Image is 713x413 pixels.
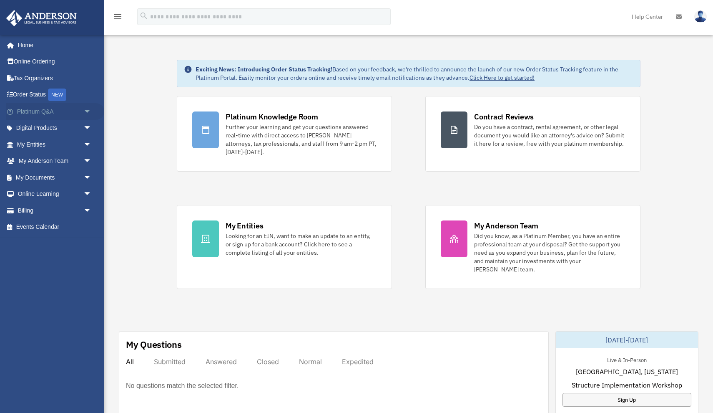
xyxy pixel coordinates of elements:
[425,96,640,172] a: Contract Reviews Do you have a contract, rental agreement, or other legal document you would like...
[126,357,134,366] div: All
[6,103,104,120] a: Platinum Q&Aarrow_drop_down
[126,338,182,351] div: My Questions
[562,393,692,407] a: Sign Up
[299,357,322,366] div: Normal
[83,120,100,137] span: arrow_drop_down
[154,357,186,366] div: Submitted
[6,120,104,137] a: Digital Productsarrow_drop_down
[226,123,377,156] div: Further your learning and get your questions answered real-time with direct access to [PERSON_NAM...
[177,205,392,289] a: My Entities Looking for an EIN, want to make an update to an entity, or sign up for a bank accoun...
[226,232,377,257] div: Looking for an EIN, want to make an update to an entity, or sign up for a bank account? Click her...
[342,357,374,366] div: Expedited
[83,169,100,186] span: arrow_drop_down
[206,357,237,366] div: Answered
[139,11,148,20] i: search
[556,332,698,348] div: [DATE]-[DATE]
[113,12,123,22] i: menu
[694,10,707,23] img: User Pic
[425,205,640,289] a: My Anderson Team Did you know, as a Platinum Member, you have an entire professional team at your...
[474,220,538,231] div: My Anderson Team
[6,86,104,104] a: Order StatusNEW
[83,202,100,219] span: arrow_drop_down
[83,186,100,203] span: arrow_drop_down
[6,53,104,70] a: Online Ordering
[572,380,682,390] span: Structure Implementation Workshop
[6,70,104,86] a: Tax Organizers
[113,15,123,22] a: menu
[226,111,318,122] div: Platinum Knowledge Room
[196,65,633,82] div: Based on your feedback, we're thrilled to announce the launch of our new Order Status Tracking fe...
[226,220,263,231] div: My Entities
[4,10,79,26] img: Anderson Advisors Platinum Portal
[83,136,100,153] span: arrow_drop_down
[6,153,104,170] a: My Anderson Teamarrow_drop_down
[600,355,653,364] div: Live & In-Person
[576,367,678,377] span: [GEOGRAPHIC_DATA], [US_STATE]
[474,232,625,274] div: Did you know, as a Platinum Member, you have an entire professional team at your disposal? Get th...
[474,123,625,148] div: Do you have a contract, rental agreement, or other legal document you would like an attorney's ad...
[6,136,104,153] a: My Entitiesarrow_drop_down
[83,153,100,170] span: arrow_drop_down
[126,380,239,392] p: No questions match the selected filter.
[177,96,392,172] a: Platinum Knowledge Room Further your learning and get your questions answered real-time with dire...
[6,169,104,186] a: My Documentsarrow_drop_down
[196,66,332,73] strong: Exciting News: Introducing Order Status Tracking!
[6,186,104,203] a: Online Learningarrow_drop_down
[257,357,279,366] div: Closed
[469,74,535,81] a: Click Here to get started!
[6,202,104,219] a: Billingarrow_drop_down
[83,103,100,120] span: arrow_drop_down
[6,37,100,53] a: Home
[48,89,66,101] div: NEW
[6,219,104,236] a: Events Calendar
[474,111,534,122] div: Contract Reviews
